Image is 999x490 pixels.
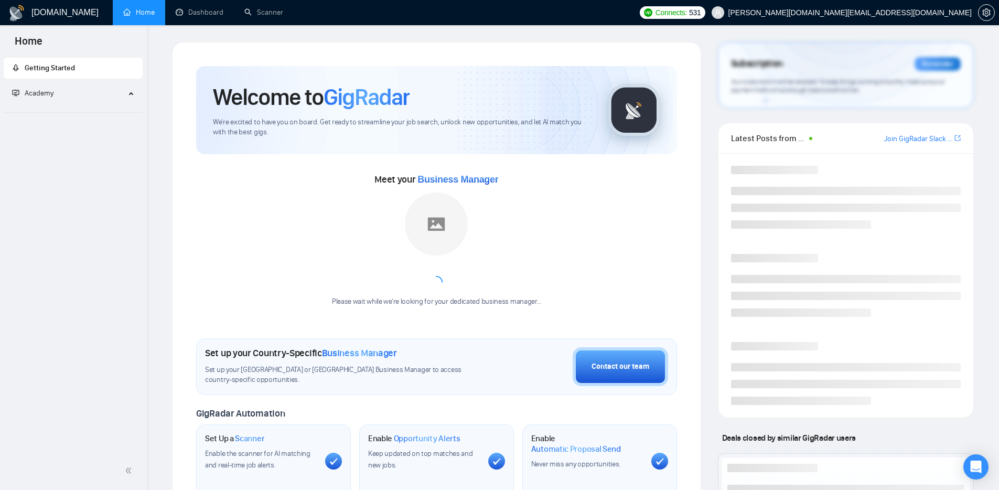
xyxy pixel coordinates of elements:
[244,8,283,17] a: searchScanner
[954,133,961,143] a: export
[714,9,722,16] span: user
[4,58,143,79] li: Getting Started
[592,361,649,372] div: Contact our team
[954,134,961,142] span: export
[644,8,652,17] img: upwork-logo.png
[915,57,961,71] div: Reminder
[884,133,952,145] a: Join GigRadar Slack Community
[12,89,53,98] span: Academy
[322,347,397,359] span: Business Manager
[205,433,264,444] h1: Set Up a
[656,7,687,18] span: Connects:
[213,118,591,137] span: We're excited to have you on board. Get ready to streamline your job search, unlock new opportuni...
[531,460,620,468] span: Never miss any opportunities.
[368,449,473,470] span: Keep updated on top matches and new jobs.
[4,108,143,115] li: Academy Homepage
[731,132,806,145] span: Latest Posts from the GigRadar Community
[125,465,135,476] span: double-left
[235,433,264,444] span: Scanner
[731,55,783,73] span: Subscription
[405,193,468,255] img: placeholder.png
[417,174,498,185] span: Business Manager
[123,8,155,17] a: homeHome
[205,365,483,385] span: Set up your [GEOGRAPHIC_DATA] or [GEOGRAPHIC_DATA] Business Manager to access country-specific op...
[213,83,410,111] h1: Welcome to
[368,433,460,444] h1: Enable
[394,433,460,444] span: Opportunity Alerts
[8,5,25,22] img: logo
[978,8,995,17] a: setting
[12,64,19,71] span: rocket
[718,429,860,447] span: Deals closed by similar GigRadar users
[731,78,945,94] span: Your subscription will be renewed. To keep things running smoothly, make sure your payment method...
[12,89,19,97] span: fund-projection-screen
[689,7,701,18] span: 531
[6,34,51,56] span: Home
[963,454,989,480] div: Open Intercom Messenger
[176,8,223,17] a: dashboardDashboard
[25,89,53,98] span: Academy
[531,433,643,454] h1: Enable
[531,444,621,454] span: Automatic Proposal Send
[374,174,498,185] span: Meet your
[205,347,397,359] h1: Set up your Country-Specific
[326,297,547,307] div: Please wait while we're looking for your dedicated business manager...
[430,276,443,289] span: loading
[196,408,285,419] span: GigRadar Automation
[978,4,995,21] button: setting
[324,83,410,111] span: GigRadar
[608,84,660,136] img: gigradar-logo.png
[25,63,75,72] span: Getting Started
[205,449,310,470] span: Enable the scanner for AI matching and real-time job alerts.
[573,347,668,386] button: Contact our team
